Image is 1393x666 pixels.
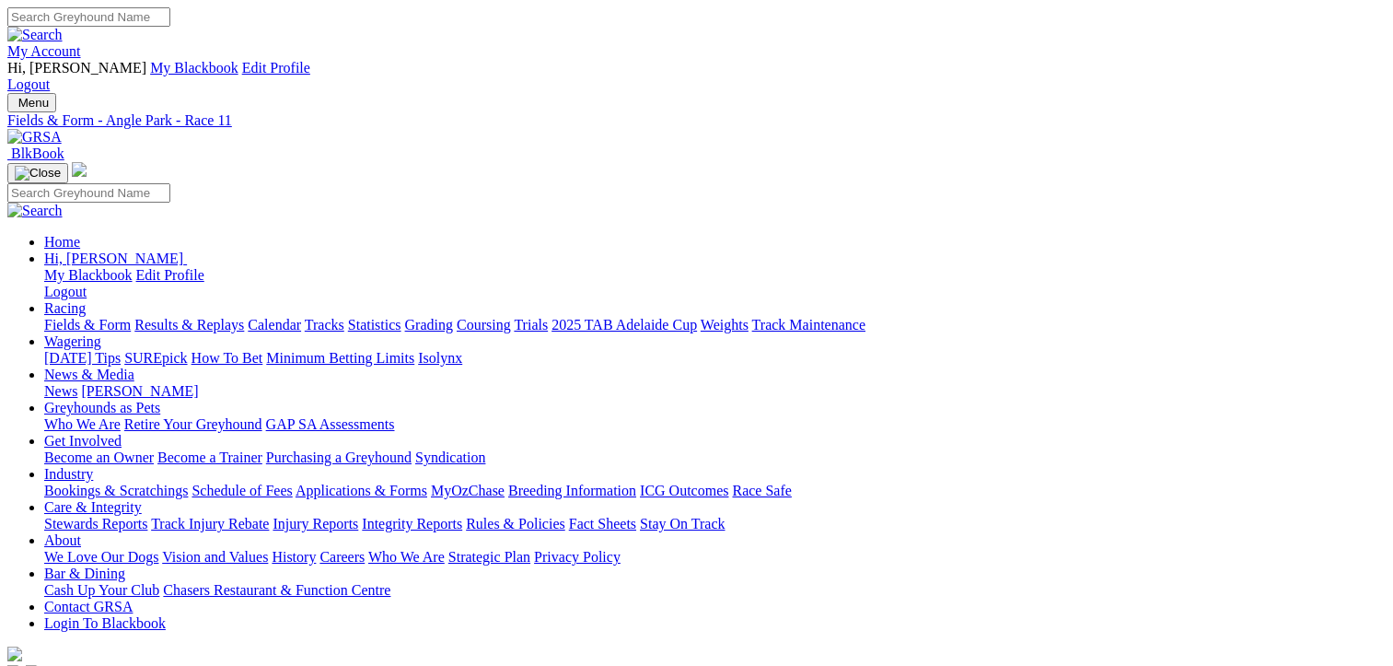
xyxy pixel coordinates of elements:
a: Racing [44,300,86,316]
a: Track Injury Rebate [151,516,269,532]
span: BlkBook [11,146,64,161]
a: Fields & Form - Angle Park - Race 11 [7,112,1386,129]
a: Industry [44,466,93,482]
img: GRSA [7,129,62,146]
div: News & Media [44,383,1386,400]
a: Schedule of Fees [192,483,292,498]
div: Racing [44,317,1386,333]
a: Integrity Reports [362,516,462,532]
a: News [44,383,77,399]
a: 2025 TAB Adelaide Cup [551,317,697,333]
a: Results & Replays [134,317,244,333]
a: Applications & Forms [296,483,427,498]
a: Stay On Track [640,516,725,532]
a: Rules & Policies [466,516,565,532]
a: ICG Outcomes [640,483,728,498]
a: Edit Profile [242,60,310,76]
a: Syndication [415,450,485,465]
div: Hi, [PERSON_NAME] [44,267,1386,300]
a: [DATE] Tips [44,350,121,366]
a: Logout [7,76,50,92]
a: Statistics [348,317,401,333]
a: Isolynx [418,350,462,366]
a: Chasers Restaurant & Function Centre [163,582,390,598]
a: Strategic Plan [448,549,530,565]
a: Coursing [457,317,511,333]
a: Who We Are [368,549,445,565]
a: Bar & Dining [44,566,125,581]
a: Vision and Values [162,549,268,565]
button: Toggle navigation [7,93,56,112]
div: Industry [44,483,1386,499]
a: My Blackbook [150,60,238,76]
a: [PERSON_NAME] [81,383,198,399]
input: Search [7,183,170,203]
img: Close [15,166,61,181]
a: GAP SA Assessments [266,416,395,432]
a: BlkBook [7,146,64,161]
a: Care & Integrity [44,499,142,515]
a: SUREpick [124,350,187,366]
a: Home [44,234,80,250]
a: My Blackbook [44,267,133,283]
a: Retire Your Greyhound [124,416,262,432]
div: About [44,549,1386,566]
a: Fields & Form [44,317,131,333]
img: Search [7,203,63,219]
div: My Account [7,60,1386,93]
span: Hi, [PERSON_NAME] [44,251,183,266]
img: logo-grsa-white.png [7,647,22,661]
a: Become a Trainer [157,450,262,465]
a: We Love Our Dogs [44,549,158,565]
a: Track Maintenance [752,317,865,333]
a: Contact GRSA [44,599,133,614]
span: Menu [18,96,49,110]
a: How To Bet [192,350,263,366]
a: History [272,549,316,565]
a: My Account [7,43,81,59]
a: Fact Sheets [569,516,636,532]
a: Hi, [PERSON_NAME] [44,251,187,266]
a: News & Media [44,367,134,382]
a: Become an Owner [44,450,154,465]
a: Login To Blackbook [44,615,166,631]
a: Greyhounds as Pets [44,400,160,415]
button: Toggle navigation [7,163,68,183]
a: Who We Are [44,416,121,432]
a: Breeding Information [508,483,636,498]
a: Logout [44,284,87,299]
a: Trials [514,317,548,333]
a: Careers [319,549,365,565]
div: Get Involved [44,450,1386,466]
a: Tracks [305,317,344,333]
img: Search [7,27,63,43]
a: Injury Reports [273,516,358,532]
a: About [44,532,81,548]
div: Care & Integrity [44,516,1386,532]
div: Wagering [44,350,1386,367]
a: Bookings & Scratchings [44,483,188,498]
a: Grading [405,317,453,333]
a: Privacy Policy [534,549,621,565]
a: Race Safe [732,483,791,498]
a: Edit Profile [136,267,204,283]
a: MyOzChase [431,483,505,498]
div: Bar & Dining [44,582,1386,599]
a: Minimum Betting Limits [266,350,414,366]
a: Weights [701,317,749,333]
a: Stewards Reports [44,516,147,532]
a: Calendar [248,317,301,333]
img: logo-grsa-white.png [72,162,87,177]
a: Wagering [44,333,101,349]
div: Greyhounds as Pets [44,416,1386,433]
a: Cash Up Your Club [44,582,159,598]
span: Hi, [PERSON_NAME] [7,60,146,76]
a: Purchasing a Greyhound [266,450,412,465]
input: Search [7,7,170,27]
a: Get Involved [44,433,122,449]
